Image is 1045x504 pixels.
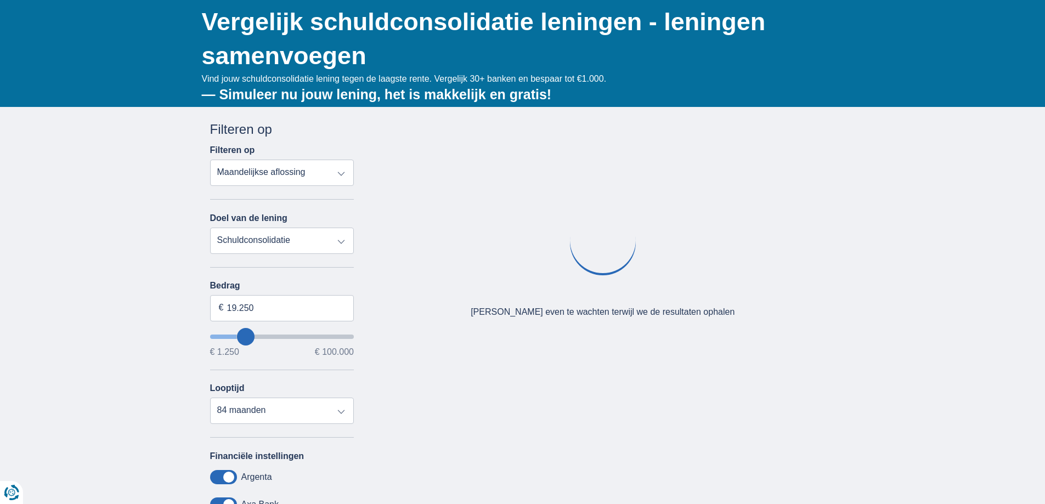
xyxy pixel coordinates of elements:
[315,348,354,356] span: € 100.000
[210,213,287,223] label: Doel van de lening
[210,348,239,356] span: € 1.250
[471,306,735,319] div: [PERSON_NAME] even te wachten terwijl we de resultaten ophalen
[241,472,272,482] label: Argenta
[210,335,354,339] input: wantToBorrow
[210,451,304,461] label: Financiële instellingen
[210,383,245,393] label: Looptijd
[210,281,354,291] label: Bedrag
[210,145,255,155] label: Filteren op
[219,302,224,314] span: €
[202,5,835,73] h1: Vergelijk schuldconsolidatie leningen - leningen samenvoegen
[202,87,552,102] b: — Simuleer nu jouw lening, het is makkelijk en gratis!
[210,120,354,139] div: Filteren op
[202,73,835,104] div: Vind jouw schuldconsolidatie lening tegen de laagste rente. Vergelijk 30+ banken en bespaar tot €...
